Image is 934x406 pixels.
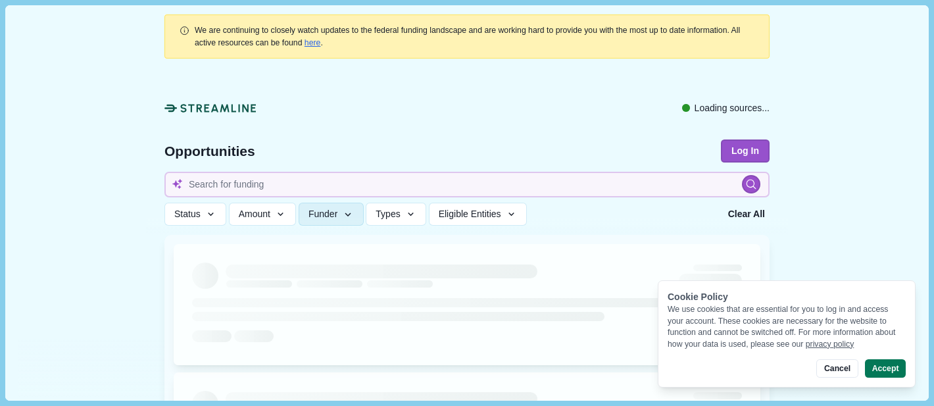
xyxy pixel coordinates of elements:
[724,203,770,226] button: Clear All
[305,38,321,47] a: here
[239,209,270,220] span: Amount
[195,24,755,49] div: .
[721,140,770,163] button: Log In
[174,209,201,220] span: Status
[299,203,364,226] button: Funder
[439,209,501,220] span: Eligible Entities
[865,359,906,378] button: Accept
[195,26,740,47] span: We are continuing to closely watch updates to the federal funding landscape and are working hard ...
[668,304,906,350] div: We use cookies that are essential for you to log in and access your account. These cookies are ne...
[806,340,854,349] a: privacy policy
[668,292,728,302] span: Cookie Policy
[366,203,426,226] button: Types
[429,203,527,226] button: Eligible Entities
[229,203,297,226] button: Amount
[164,144,255,158] span: Opportunities
[816,359,858,378] button: Cancel
[376,209,400,220] span: Types
[695,101,770,115] span: Loading sources...
[164,172,770,197] input: Search for funding
[164,203,226,226] button: Status
[308,209,337,220] span: Funder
